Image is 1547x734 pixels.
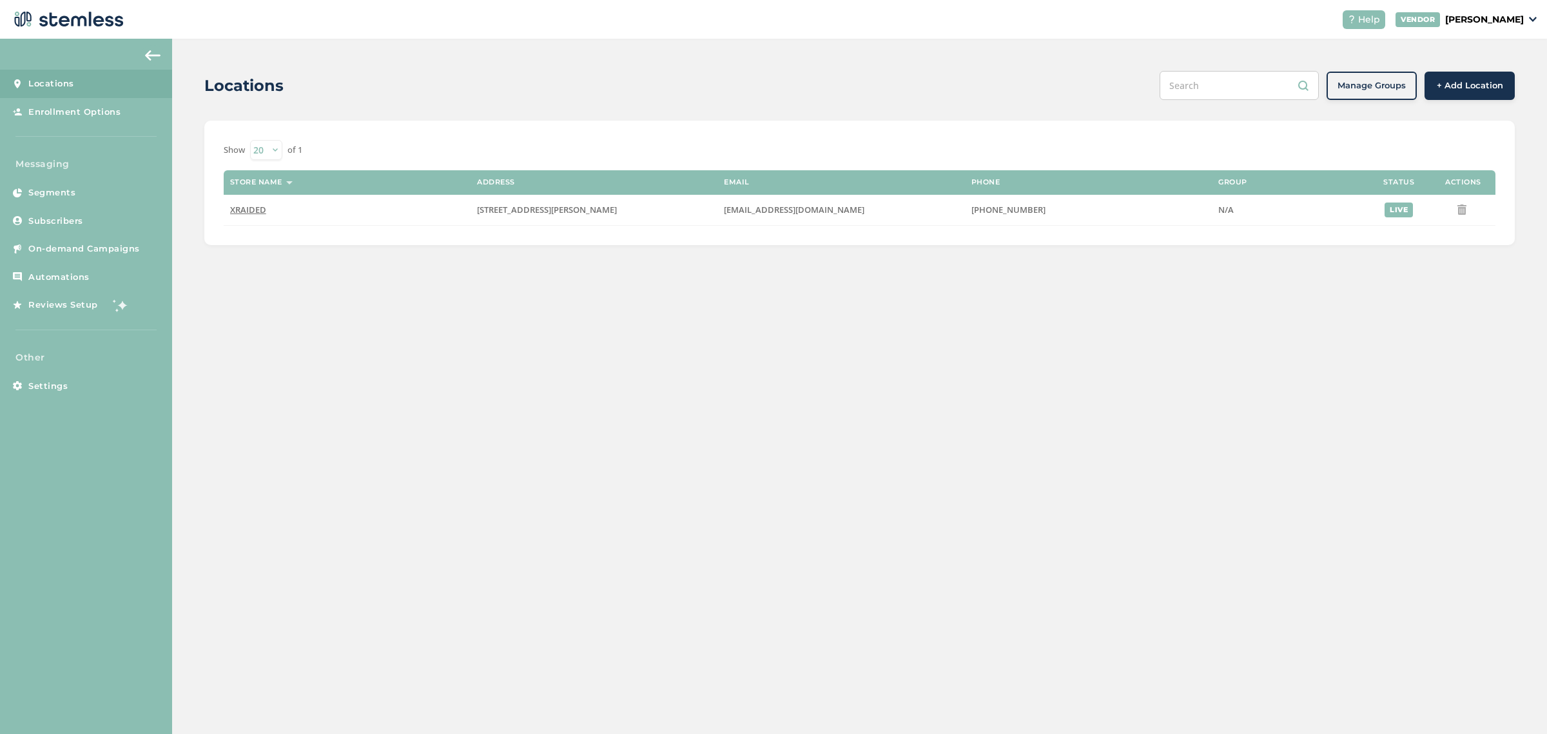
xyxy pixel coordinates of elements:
button: Manage Groups [1327,72,1417,100]
span: Settings [28,380,68,393]
label: of 1 [287,144,302,157]
div: VENDOR [1396,12,1440,27]
span: Subscribers [28,215,83,228]
label: Address [477,178,515,186]
label: XRAIDED [230,204,464,215]
iframe: Chat Widget [1483,672,1547,734]
label: (818) 423-3849 [971,204,1205,215]
label: lavinaxraided@gmail.com [724,204,958,215]
img: icon_down-arrow-small-66adaf34.svg [1529,17,1537,22]
input: Search [1160,71,1319,100]
label: Status [1383,178,1414,186]
th: Actions [1431,170,1495,195]
h2: Locations [204,74,284,97]
span: Help [1358,13,1380,26]
span: On-demand Campaigns [28,243,140,255]
img: logo-dark-0685b13c.svg [10,6,124,32]
span: Locations [28,77,74,90]
span: Automations [28,271,90,284]
img: icon-help-white-03924b79.svg [1348,15,1356,23]
div: live [1385,203,1413,217]
span: [PHONE_NUMBER] [971,204,1046,215]
span: [EMAIL_ADDRESS][DOMAIN_NAME] [724,204,864,215]
label: Store name [230,178,282,186]
button: + Add Location [1425,72,1515,100]
img: glitter-stars-b7820f95.gif [108,292,133,318]
p: [PERSON_NAME] [1445,13,1524,26]
label: 10141 San Fernando Road [477,204,711,215]
span: Segments [28,186,75,199]
span: XRAIDED [230,204,266,215]
label: N/A [1218,204,1360,215]
img: icon-arrow-back-accent-c549486e.svg [145,50,161,61]
label: Email [724,178,750,186]
label: Group [1218,178,1247,186]
img: icon-sort-1e1d7615.svg [286,181,293,184]
span: Reviews Setup [28,299,98,312]
label: Phone [971,178,1000,186]
label: Show [224,144,245,157]
span: + Add Location [1437,79,1503,92]
span: Manage Groups [1338,79,1406,92]
span: [STREET_ADDRESS][PERSON_NAME] [477,204,617,215]
span: Enrollment Options [28,106,121,119]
